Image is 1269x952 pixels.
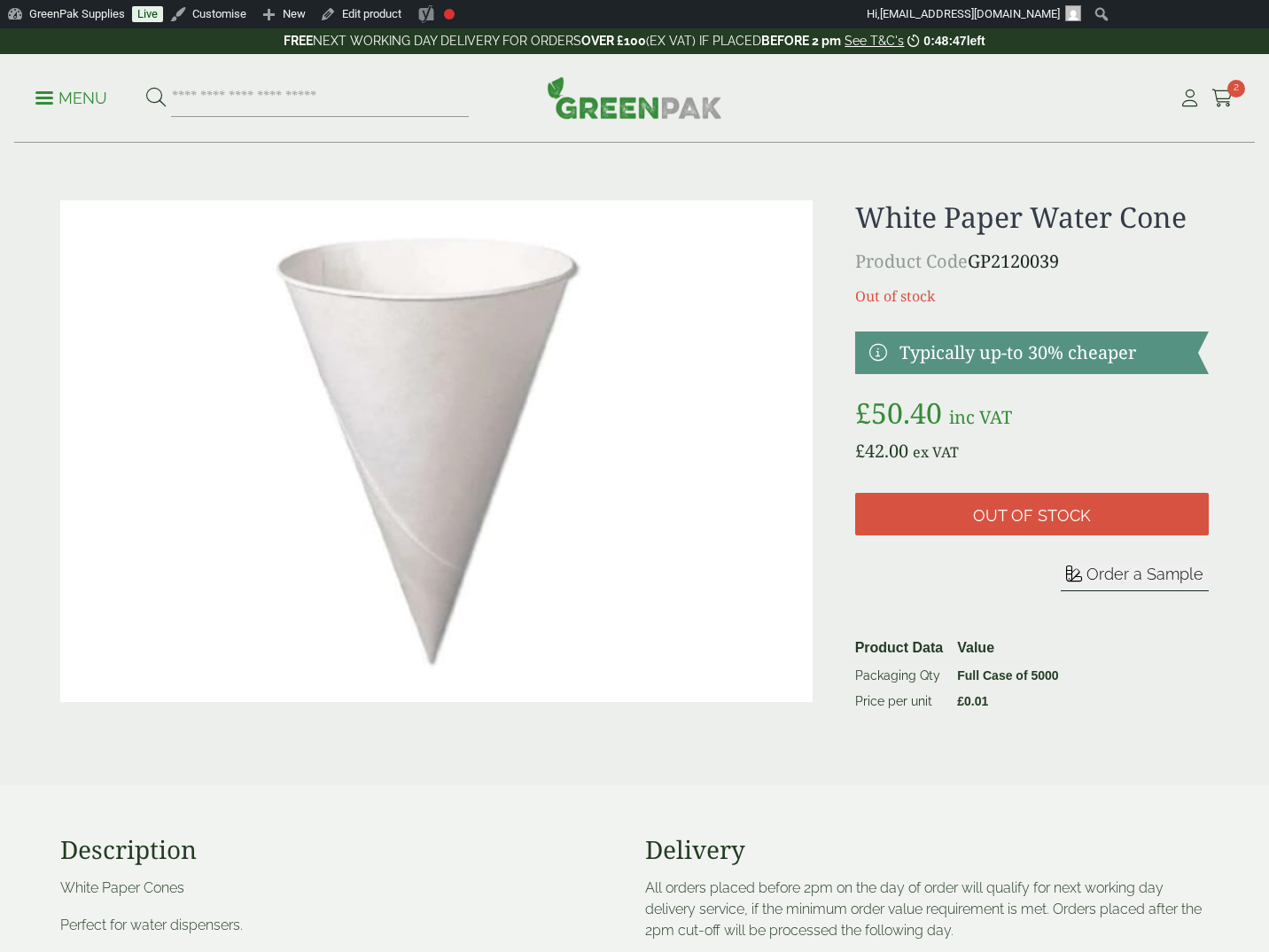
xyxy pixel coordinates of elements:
img: GreenPak Supplies [547,76,722,119]
span: £ [855,439,865,463]
a: See T&C's [845,34,904,48]
span: 0:48:47 [923,34,966,48]
th: Value [950,634,1065,663]
i: My Account [1179,90,1201,107]
p: Menu [35,88,107,109]
span: left [967,34,985,48]
span: 2 [1227,80,1245,98]
td: Price per unit [848,689,951,714]
span: £ [957,694,964,708]
span: Out of stock [973,506,1091,526]
p: Out of stock [855,285,1209,307]
a: Live [132,6,163,22]
bdi: 50.40 [855,394,942,432]
span: £ [855,394,871,432]
p: Perfect for water dispensers. [60,915,624,936]
img: 2120039 White Paper Water Cone 4oz [60,200,813,702]
strong: BEFORE 2 pm [761,34,841,48]
strong: FREE [284,34,313,48]
span: [EMAIL_ADDRESS][DOMAIN_NAME] [880,7,1060,20]
bdi: 0.01 [957,694,988,708]
strong: Full Case of 5000 [957,668,1058,683]
strong: OVER £100 [581,34,646,48]
p: GP2120039 [855,248,1209,275]
span: ex VAT [913,442,959,462]
span: Order a Sample [1086,565,1203,583]
span: Product Code [855,249,968,273]
p: All orders placed before 2pm on the day of order will qualify for next working day delivery servi... [645,878,1209,941]
h1: White Paper Water Cone [855,200,1209,234]
th: Product Data [848,634,951,663]
i: Cart [1211,90,1234,107]
button: Order a Sample [1061,564,1209,591]
td: Packaging Qty [848,663,951,690]
h3: Description [60,835,624,865]
a: Menu [35,88,107,105]
h3: Delivery [645,835,1209,865]
a: 2 [1211,85,1234,112]
p: White Paper Cones [60,878,624,899]
div: Focus keyphrase not set [444,9,455,20]
span: inc VAT [949,405,1012,429]
bdi: 42.00 [855,439,908,463]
